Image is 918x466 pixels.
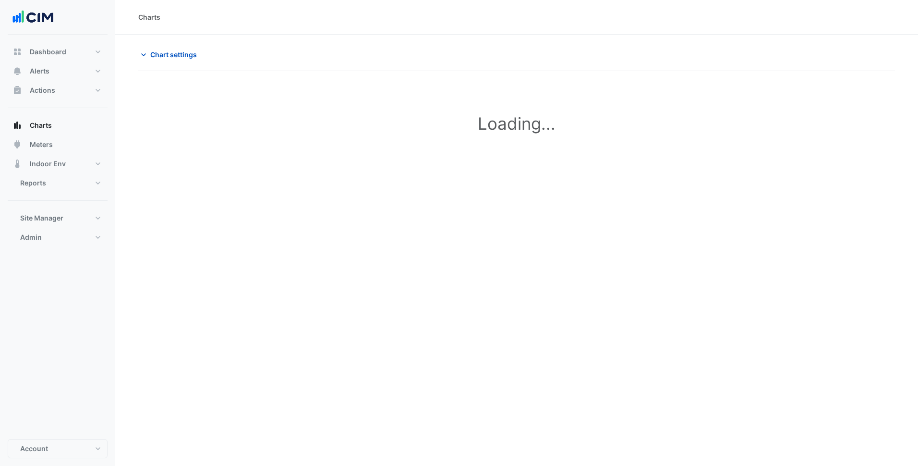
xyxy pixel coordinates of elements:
[138,12,160,22] div: Charts
[30,121,52,130] span: Charts
[12,121,22,130] app-icon: Charts
[8,61,108,81] button: Alerts
[20,213,63,223] span: Site Manager
[30,159,66,169] span: Indoor Env
[30,66,49,76] span: Alerts
[12,159,22,169] app-icon: Indoor Env
[8,154,108,173] button: Indoor Env
[12,47,22,57] app-icon: Dashboard
[12,8,55,27] img: Company Logo
[138,46,203,63] button: Chart settings
[12,86,22,95] app-icon: Actions
[20,178,46,188] span: Reports
[30,140,53,149] span: Meters
[8,116,108,135] button: Charts
[8,439,108,458] button: Account
[150,49,197,60] span: Chart settings
[8,42,108,61] button: Dashboard
[8,81,108,100] button: Actions
[159,113,874,134] h1: Loading...
[8,228,108,247] button: Admin
[20,444,48,454] span: Account
[12,140,22,149] app-icon: Meters
[8,208,108,228] button: Site Manager
[12,66,22,76] app-icon: Alerts
[20,233,42,242] span: Admin
[30,86,55,95] span: Actions
[8,135,108,154] button: Meters
[8,173,108,193] button: Reports
[30,47,66,57] span: Dashboard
